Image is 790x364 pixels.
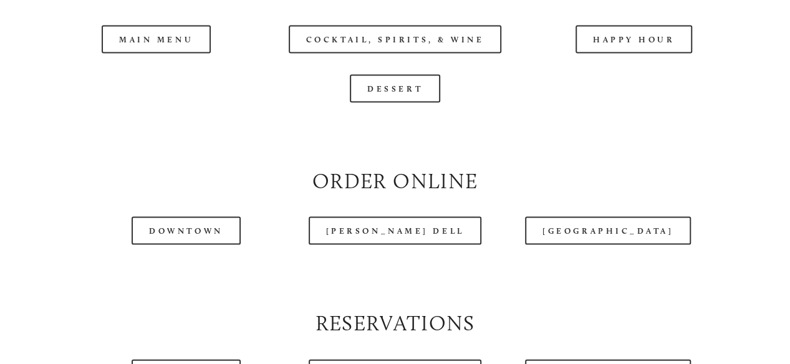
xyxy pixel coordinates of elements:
[350,75,440,103] a: Dessert
[309,217,482,245] a: [PERSON_NAME] Dell
[525,217,691,245] a: [GEOGRAPHIC_DATA]
[132,217,240,245] a: Downtown
[47,309,743,338] h2: Reservations
[47,166,743,196] h2: Order Online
